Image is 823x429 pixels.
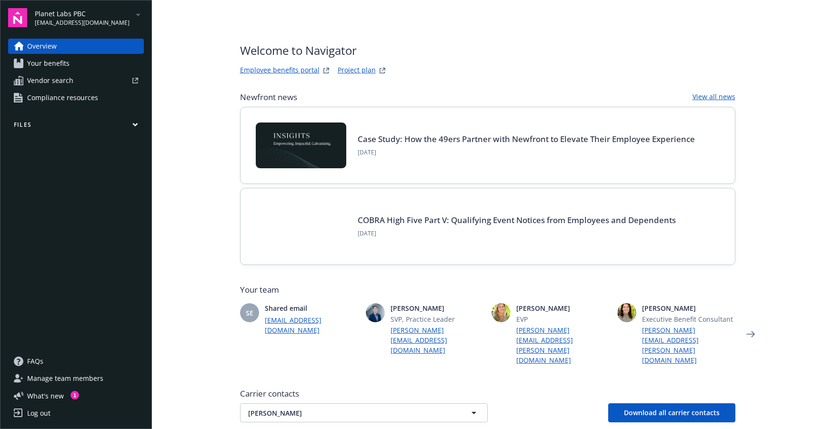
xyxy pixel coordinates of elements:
button: Planet Labs PBC[EMAIL_ADDRESS][DOMAIN_NAME]arrowDropDown [35,8,144,27]
span: Your team [240,284,735,296]
button: [PERSON_NAME] [240,403,488,422]
span: Planet Labs PBC [35,9,130,19]
a: Project plan [338,65,376,76]
span: Executive Benefit Consultant [642,314,735,324]
span: SVP, Practice Leader [391,314,484,324]
span: [PERSON_NAME] [516,303,610,313]
a: arrowDropDown [132,9,144,20]
span: Your benefits [27,56,70,71]
span: Manage team members [27,371,103,386]
a: Next [743,327,758,342]
img: navigator-logo.svg [8,8,27,27]
img: photo [492,303,511,322]
a: Manage team members [8,371,144,386]
span: FAQs [27,354,43,369]
a: Overview [8,39,144,54]
a: Case Study: How the 49ers Partner with Newfront to Elevate Their Employee Experience [358,133,695,144]
span: What ' s new [27,391,64,401]
div: 1 [70,391,79,399]
a: View all news [693,92,735,103]
div: Log out [27,406,50,421]
img: photo [617,303,636,322]
span: Vendor search [27,73,73,88]
span: Download all carrier contacts [624,408,720,417]
a: striveWebsite [321,65,332,76]
span: [EMAIL_ADDRESS][DOMAIN_NAME] [35,19,130,27]
a: [PERSON_NAME][EMAIL_ADDRESS][PERSON_NAME][DOMAIN_NAME] [642,325,735,365]
a: [EMAIL_ADDRESS][DOMAIN_NAME] [265,315,358,335]
a: COBRA High Five Part V: Qualifying Event Notices from Employees and Dependents [358,214,676,225]
button: Files [8,121,144,133]
img: photo [366,303,385,322]
img: BLOG-Card Image - Compliance - COBRA High Five Pt 5 - 09-11-25.jpg [256,204,346,249]
span: [DATE] [358,229,676,238]
span: Shared email [265,303,358,313]
span: [PERSON_NAME] [391,303,484,313]
a: [PERSON_NAME][EMAIL_ADDRESS][PERSON_NAME][DOMAIN_NAME] [516,325,610,365]
a: Compliance resources [8,90,144,105]
a: projectPlanWebsite [377,65,388,76]
span: Welcome to Navigator [240,42,388,59]
a: FAQs [8,354,144,369]
span: EVP [516,314,610,324]
img: Card Image - INSIGHTS copy.png [256,123,346,168]
a: [PERSON_NAME][EMAIL_ADDRESS][DOMAIN_NAME] [391,325,484,355]
button: Download all carrier contacts [608,403,735,422]
a: Vendor search [8,73,144,88]
span: Overview [27,39,57,54]
span: Carrier contacts [240,388,735,399]
button: What's new1 [8,391,79,401]
span: [PERSON_NAME] [642,303,735,313]
span: Newfront news [240,92,297,103]
span: [PERSON_NAME] [248,408,446,418]
span: [DATE] [358,148,695,157]
span: Compliance resources [27,90,98,105]
a: Employee benefits portal [240,65,320,76]
span: SE [246,308,253,318]
a: Your benefits [8,56,144,71]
